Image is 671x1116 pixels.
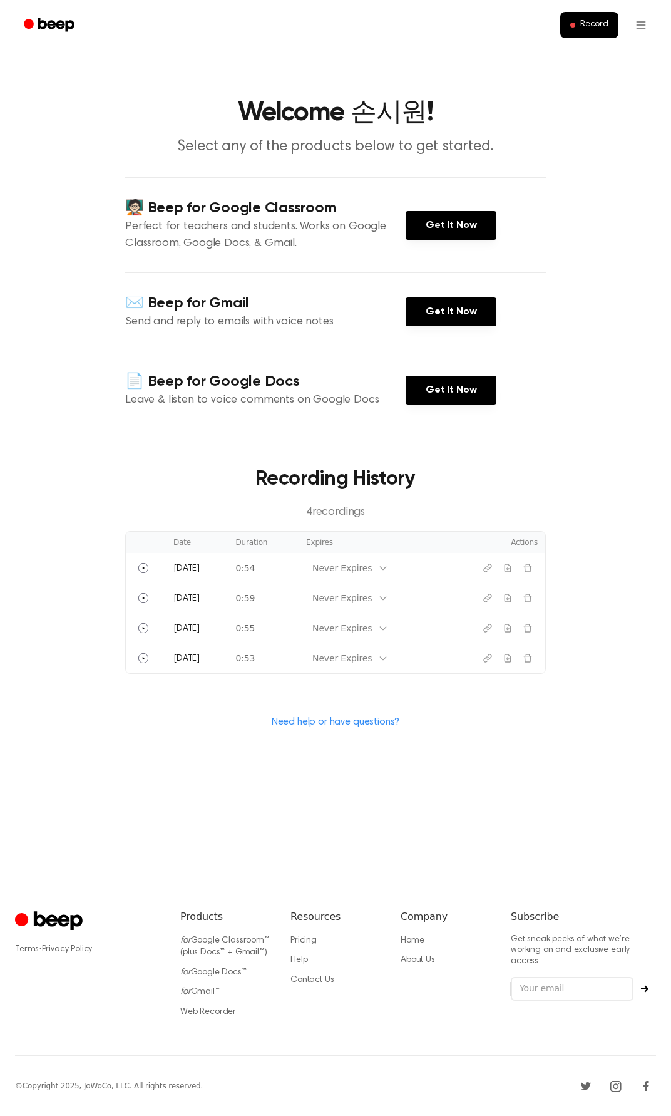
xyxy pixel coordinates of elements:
[511,977,633,1001] input: Your email
[180,988,220,996] a: forGmail™
[580,19,608,31] span: Record
[511,934,656,968] p: Get sneak peeks of what we’re working on and exclusive early access.
[406,211,496,240] a: Get It Now
[290,936,317,945] a: Pricing
[626,10,656,40] button: Open menu
[133,648,153,668] button: Play
[228,553,299,583] td: 0:54
[633,985,656,993] button: Subscribe
[125,392,406,409] p: Leave & listen to voice comments on Google Docs
[133,588,153,608] button: Play
[636,1076,656,1096] a: Facebook
[180,968,191,977] i: for
[401,909,491,924] h6: Company
[272,717,400,727] a: Need help or have questions?
[518,588,538,608] button: Delete recording
[576,1076,596,1096] a: Twitter
[312,592,372,605] div: Never Expires
[518,618,538,638] button: Delete recording
[406,376,496,405] a: Get It Now
[180,988,191,996] i: for
[312,562,372,575] div: Never Expires
[290,976,334,984] a: Contact Us
[15,1080,203,1092] div: © Copyright 2025, JoWoCo, LLC. All rights reserved.
[145,504,526,521] p: 4 recording s
[145,464,526,494] h3: Recording History
[228,643,299,673] td: 0:53
[228,532,299,553] th: Duration
[498,558,518,578] button: Download recording
[133,618,153,638] button: Play
[173,624,200,633] span: [DATE]
[180,968,247,977] a: forGoogle Docs™
[228,613,299,643] td: 0:55
[312,652,372,665] div: Never Expires
[180,1008,236,1016] a: Web Recorder
[498,618,518,638] button: Download recording
[511,909,656,924] h6: Subscribe
[166,532,228,553] th: Date
[125,219,406,252] p: Perfect for teachers and students. Works on Google Classroom, Google Docs, & Gmail.
[173,654,200,663] span: [DATE]
[498,588,518,608] button: Download recording
[478,588,498,608] button: Copy link
[478,618,498,638] button: Copy link
[401,956,435,964] a: About Us
[478,558,498,578] button: Copy link
[498,648,518,668] button: Download recording
[401,936,424,945] a: Home
[15,909,86,934] a: Cruip
[125,314,406,331] p: Send and reply to emails with voice notes
[299,532,445,553] th: Expires
[560,12,618,38] button: Record
[15,945,39,954] a: Terms
[180,909,270,924] h6: Products
[290,909,381,924] h6: Resources
[15,100,656,127] h1: Welcome 손시원!
[406,297,496,326] a: Get It Now
[42,945,93,954] a: Privacy Policy
[478,648,498,668] button: Copy link
[312,622,372,635] div: Never Expires
[445,532,545,553] th: Actions
[15,943,160,956] div: ·
[180,936,269,958] a: forGoogle Classroom™ (plus Docs™ + Gmail™)
[95,137,576,157] p: Select any of the products below to get started.
[606,1076,626,1096] a: Instagram
[125,293,406,314] h4: ✉️ Beep for Gmail
[290,956,307,964] a: Help
[125,371,406,392] h4: 📄 Beep for Google Docs
[173,564,200,573] span: [DATE]
[518,558,538,578] button: Delete recording
[180,936,191,945] i: for
[228,583,299,613] td: 0:59
[125,198,406,219] h4: 🧑🏻‍🏫 Beep for Google Classroom
[15,13,86,38] a: Beep
[133,558,153,578] button: Play
[173,594,200,603] span: [DATE]
[518,648,538,668] button: Delete recording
